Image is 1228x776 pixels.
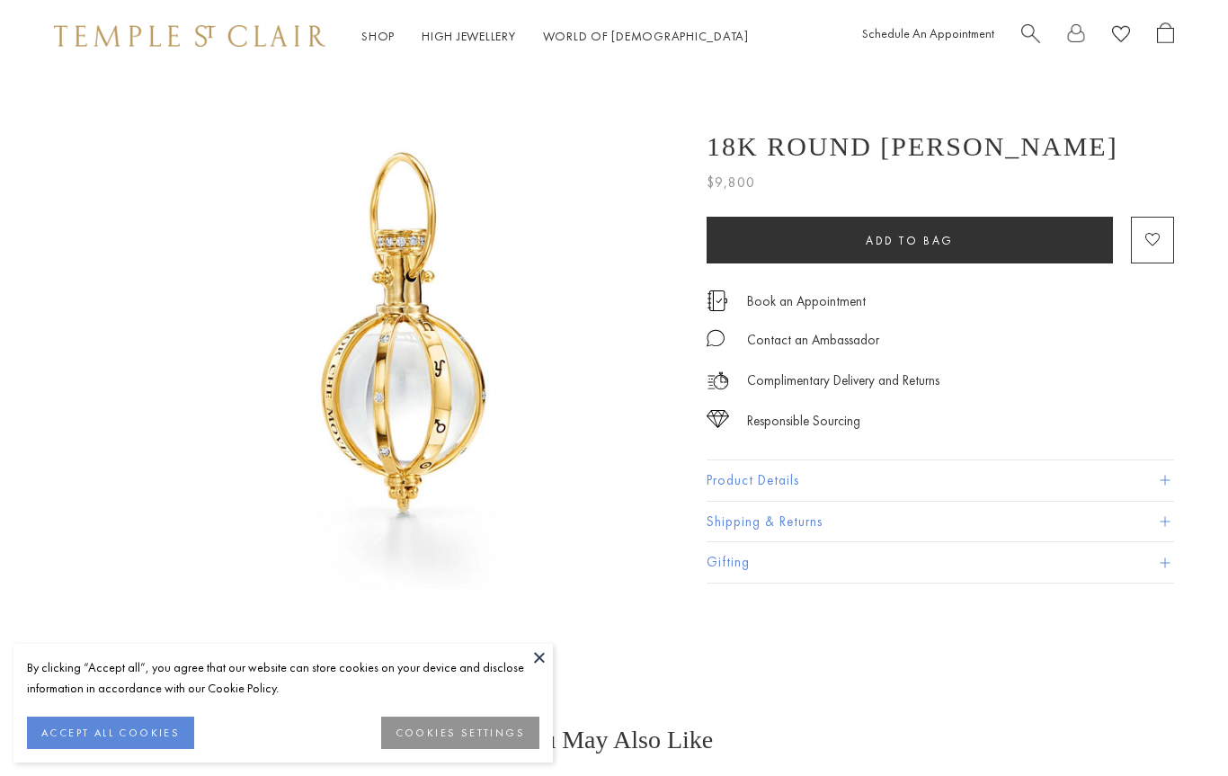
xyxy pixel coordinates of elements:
[866,233,954,248] span: Add to bag
[707,329,725,347] img: MessageIcon-01_2.svg
[27,657,539,699] div: By clicking “Accept all”, you agree that our website can store cookies on your device and disclos...
[747,370,939,392] p: Complimentary Delivery and Returns
[707,171,755,194] span: $9,800
[747,329,879,352] div: Contact an Ambassador
[72,726,1156,754] h3: You May Also Like
[707,542,1174,583] button: Gifting
[381,717,539,749] button: COOKIES SETTINGS
[707,217,1113,263] button: Add to bag
[117,72,680,635] img: 18K Round Astrid Amulet
[54,25,325,47] img: Temple St. Clair
[747,410,860,433] div: Responsible Sourcing
[361,28,395,44] a: ShopShop
[422,28,516,44] a: High JewelleryHigh Jewellery
[361,25,749,48] nav: Main navigation
[707,290,728,311] img: icon_appointment.svg
[543,28,749,44] a: World of [DEMOGRAPHIC_DATA]World of [DEMOGRAPHIC_DATA]
[707,370,729,392] img: icon_delivery.svg
[862,25,994,41] a: Schedule An Appointment
[707,460,1174,501] button: Product Details
[1021,22,1040,50] a: Search
[27,717,194,749] button: ACCEPT ALL COOKIES
[1157,22,1174,50] a: Open Shopping Bag
[1112,22,1130,50] a: View Wishlist
[707,410,729,428] img: icon_sourcing.svg
[1138,691,1210,758] iframe: Gorgias live chat messenger
[707,131,1118,162] h1: 18K Round [PERSON_NAME]
[707,502,1174,542] button: Shipping & Returns
[747,291,866,311] a: Book an Appointment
